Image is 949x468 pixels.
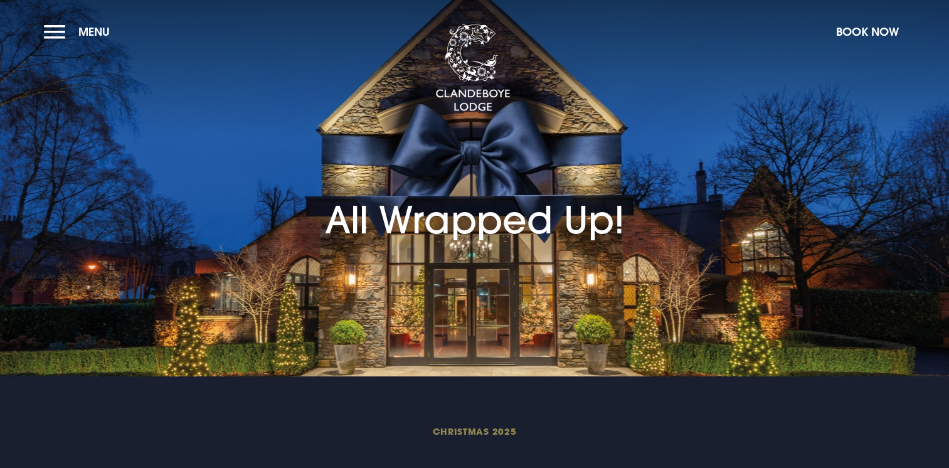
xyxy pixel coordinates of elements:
span: Christmas 2025 [176,425,773,437]
span: Menu [78,24,110,39]
h1: All Wrapped Up! [325,141,625,242]
button: Menu [44,18,116,45]
img: Clandeboye Lodge [435,24,511,112]
button: Book Now [830,18,905,45]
